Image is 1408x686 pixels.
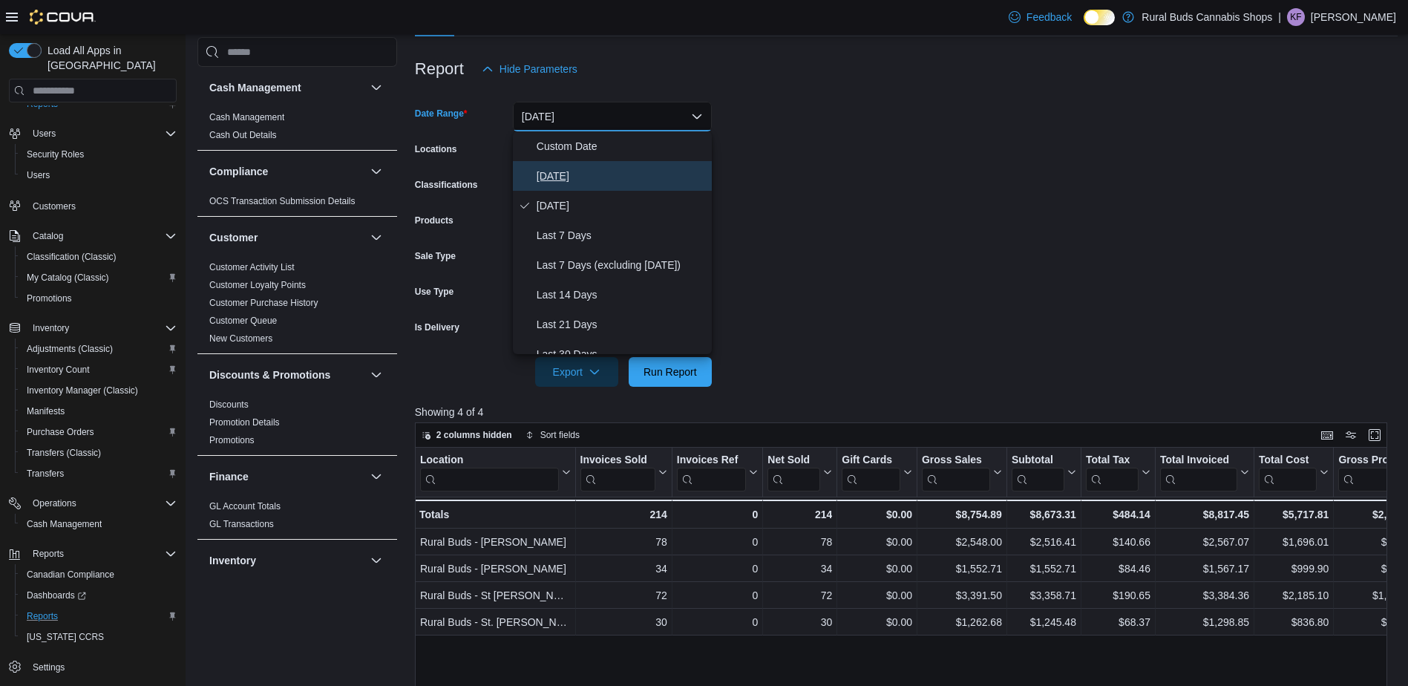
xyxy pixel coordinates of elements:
[537,167,706,185] span: [DATE]
[27,196,177,215] span: Customers
[33,200,76,212] span: Customers
[677,613,758,631] div: 0
[677,560,758,578] div: 0
[15,564,183,585] button: Canadian Compliance
[1160,613,1249,631] div: $1,298.85
[209,316,277,326] a: Customer Queue
[21,340,119,358] a: Adjustments (Classic)
[15,422,183,442] button: Purchase Orders
[1259,454,1317,468] div: Total Cost
[21,444,107,462] a: Transfers (Classic)
[27,447,101,459] span: Transfers (Classic)
[767,454,820,468] div: Net Sold
[540,429,580,441] span: Sort fields
[1160,533,1249,551] div: $2,567.07
[21,340,177,358] span: Adjustments (Classic)
[580,454,655,468] div: Invoices Sold
[15,165,183,186] button: Users
[21,587,177,604] span: Dashboards
[367,552,385,569] button: Inventory
[415,321,459,333] label: Is Delivery
[420,533,571,551] div: Rural Buds - [PERSON_NAME]
[197,497,397,539] div: Finance
[476,54,583,84] button: Hide Parameters
[842,587,912,604] div: $0.00
[1318,426,1336,444] button: Keyboard shortcuts
[1259,587,1329,604] div: $2,185.10
[1086,533,1150,551] div: $140.66
[922,454,990,491] div: Gross Sales
[15,380,183,401] button: Inventory Manager (Classic)
[21,423,100,441] a: Purchase Orders
[537,226,706,244] span: Last 7 Days
[27,545,177,563] span: Reports
[1259,560,1329,578] div: $999.90
[15,606,183,627] button: Reports
[27,272,109,284] span: My Catalog (Classic)
[1160,587,1249,604] div: $3,384.36
[580,613,667,631] div: 30
[677,587,758,604] div: 0
[27,251,117,263] span: Classification (Classic)
[15,514,183,535] button: Cash Management
[677,533,758,551] div: 0
[644,365,697,379] span: Run Report
[367,163,385,180] button: Compliance
[367,366,385,384] button: Discounts & Promotions
[27,494,177,512] span: Operations
[1259,506,1329,523] div: $5,717.81
[677,454,746,468] div: Invoices Ref
[1012,454,1076,491] button: Subtotal
[15,442,183,463] button: Transfers (Classic)
[209,279,306,291] span: Customer Loyalty Points
[767,587,832,604] div: 72
[1086,560,1150,578] div: $84.46
[27,610,58,622] span: Reports
[842,613,912,631] div: $0.00
[1259,454,1317,491] div: Total Cost
[535,357,618,387] button: Export
[209,367,330,382] h3: Discounts & Promotions
[209,399,249,410] a: Discounts
[3,123,183,144] button: Users
[1259,454,1329,491] button: Total Cost
[1160,454,1249,491] button: Total Invoiced
[27,227,177,245] span: Catalog
[922,533,1002,551] div: $2,548.00
[209,230,364,245] button: Customer
[33,322,69,334] span: Inventory
[415,286,453,298] label: Use Type
[537,256,706,274] span: Last 7 Days (excluding [DATE])
[27,569,114,581] span: Canadian Compliance
[367,229,385,246] button: Customer
[209,417,280,428] a: Promotion Details
[513,131,712,354] div: Select listbox
[27,658,177,676] span: Settings
[27,405,65,417] span: Manifests
[27,468,64,480] span: Transfers
[842,454,912,491] button: Gift Cards
[21,628,177,646] span: Washington CCRS
[209,112,284,122] a: Cash Management
[1026,10,1072,24] span: Feedback
[27,545,70,563] button: Reports
[677,454,746,491] div: Invoices Ref
[416,426,518,444] button: 2 columns hidden
[33,230,63,242] span: Catalog
[209,230,258,245] h3: Customer
[420,560,571,578] div: Rural Buds - [PERSON_NAME]
[30,10,96,24] img: Cova
[580,587,667,604] div: 72
[209,553,256,568] h3: Inventory
[209,80,364,95] button: Cash Management
[922,506,1002,523] div: $8,754.89
[415,143,457,155] label: Locations
[21,402,177,420] span: Manifests
[27,319,75,337] button: Inventory
[842,533,912,551] div: $0.00
[3,656,183,678] button: Settings
[1287,8,1305,26] div: Kieran Fowler
[15,246,183,267] button: Classification (Classic)
[21,628,110,646] a: [US_STATE] CCRS
[3,195,183,216] button: Customers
